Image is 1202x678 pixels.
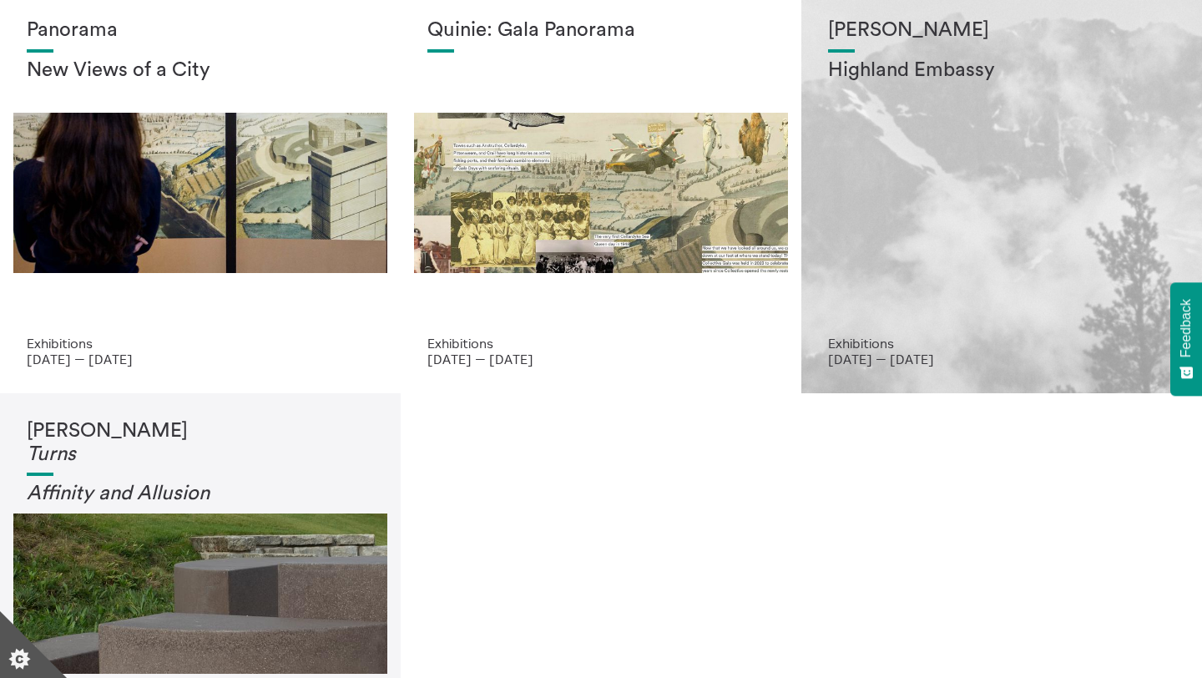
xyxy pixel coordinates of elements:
[27,444,76,464] em: Turns
[27,59,374,83] h2: New Views of a City
[828,352,1175,367] p: [DATE] — [DATE]
[27,420,374,466] h1: [PERSON_NAME]
[27,336,374,351] p: Exhibitions
[27,483,187,503] em: Affinity and Allusi
[427,336,775,351] p: Exhibitions
[828,336,1175,351] p: Exhibitions
[27,352,374,367] p: [DATE] — [DATE]
[1179,299,1194,357] span: Feedback
[828,59,1175,83] h2: Highland Embassy
[1170,282,1202,396] button: Feedback - Show survey
[828,19,1175,43] h1: [PERSON_NAME]
[27,19,374,43] h1: Panorama
[427,19,775,43] h1: Quinie: Gala Panorama
[427,352,775,367] p: [DATE] — [DATE]
[187,483,210,503] em: on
